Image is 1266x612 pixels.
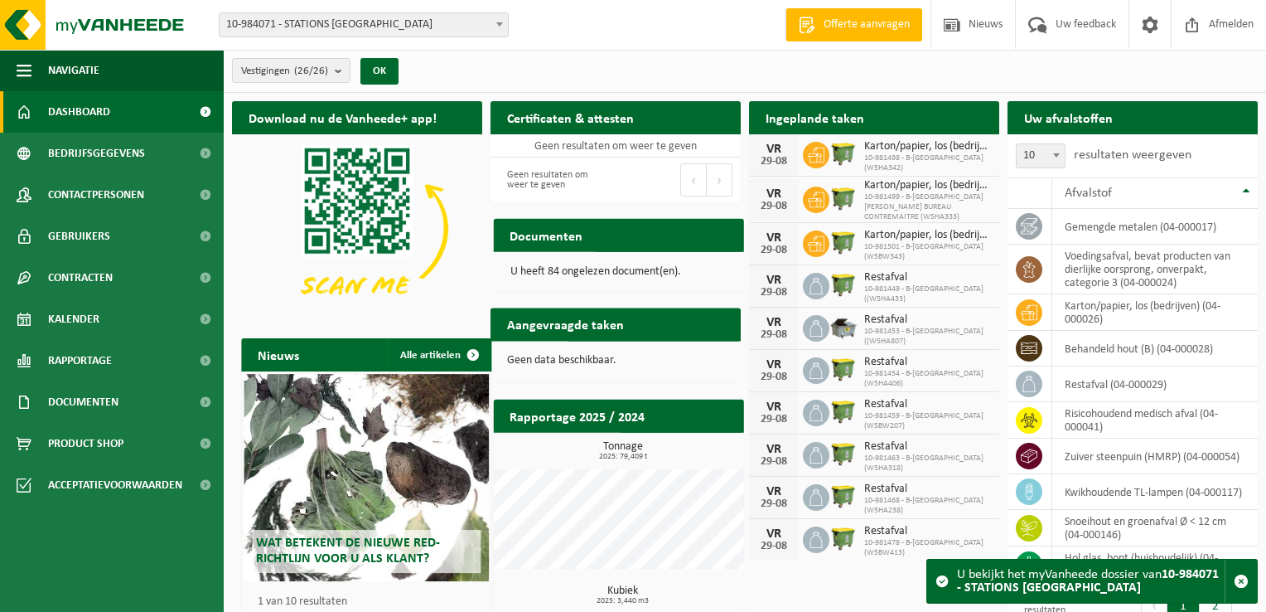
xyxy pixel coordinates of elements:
p: 1 van 10 resultaten [258,596,483,608]
img: WB-1100-HPE-GN-51 [829,482,858,510]
span: Restafval [864,483,991,496]
span: 10-984071 - STATIONS MONS [219,12,509,37]
td: Geen resultaten om weer te geven [490,134,741,158]
a: Wat betekent de nieuwe RED-richtlijn voor u als klant? [244,374,489,581]
button: OK [360,58,399,85]
strong: 10-984071 - STATIONS [GEOGRAPHIC_DATA] [957,568,1219,595]
div: VR [757,358,790,372]
h2: Ingeplande taken [749,101,881,134]
span: Restafval [864,313,991,327]
div: VR [757,316,790,329]
span: 10-981499 - B-[GEOGRAPHIC_DATA] [PERSON_NAME] BUREAU CONTREMAITRE (W5HA333) [864,192,991,222]
td: behandeld hout (B) (04-000028) [1052,331,1258,367]
td: restafval (04-000029) [1052,367,1258,402]
div: VR [757,143,790,156]
p: Geen data beschikbaar. [507,356,724,367]
img: Download de VHEPlus App [232,134,482,323]
span: Gebruikers [48,216,110,257]
span: Vestigingen [241,59,328,84]
span: 10 [1017,145,1065,168]
div: Geen resultaten om weer te geven [499,162,607,198]
div: 29-08 [757,201,790,212]
span: 10-981498 - B-[GEOGRAPHIC_DATA] (W5HA342) [864,153,991,173]
td: voedingsafval, bevat producten van dierlijke oorsprong, onverpakt, categorie 3 (04-000024) [1052,245,1258,294]
div: 29-08 [757,329,790,341]
div: 29-08 [757,287,790,299]
span: 10-981454 - B-[GEOGRAPHIC_DATA] (W5HA406) [864,369,991,389]
div: VR [757,187,790,201]
a: Bekijk rapportage [621,432,742,465]
span: Karton/papier, los (bedrijven) [864,140,991,153]
span: 10-981501 - B-[GEOGRAPHIC_DATA] (W5BW343) [864,242,991,262]
span: Product Shop [48,423,123,464]
div: 29-08 [757,456,790,468]
button: Vestigingen(26/26) [232,58,350,83]
span: Rapportage [48,340,112,381]
count: (26/26) [294,66,328,76]
span: 10 [1016,144,1065,169]
span: Karton/papier, los (bedrijven) [864,229,991,242]
span: 2025: 3,440 m3 [502,597,744,605]
div: VR [757,527,790,541]
span: Restafval [864,271,991,284]
div: U bekijkt het myVanheede dossier van [957,560,1225,603]
span: 10-981463 - B-[GEOGRAPHIC_DATA] (W5HA318) [864,454,991,474]
td: hol glas, bont (huishoudelijk) (04-000209) [1052,546,1258,583]
span: Bedrijfsgegevens [48,133,145,174]
span: 2025: 79,409 t [502,453,744,461]
td: kwikhoudende TL-lampen (04-000117) [1052,474,1258,510]
p: U heeft 84 ongelezen document(en). [510,266,727,278]
span: Karton/papier, los (bedrijven) [864,179,991,192]
span: Restafval [864,440,991,454]
h2: Rapportage 2025 / 2024 [494,400,662,432]
span: Wat betekent de nieuwe RED-richtlijn voor u als klant? [256,537,440,566]
div: VR [757,401,790,414]
td: karton/papier, los (bedrijven) (04-000026) [1052,294,1258,331]
span: Restafval [864,525,991,538]
span: 10-981449 - B-[GEOGRAPHIC_DATA] ((W5HA433) [864,284,991,304]
span: 10-981478 - B-[GEOGRAPHIC_DATA] (W5BW413) [864,538,991,558]
h2: Documenten [494,219,600,251]
div: 29-08 [757,372,790,383]
img: WB-1100-HPE-GN-50 [829,440,858,468]
h2: Certificaten & attesten [490,101,650,134]
span: 10-981468 - B-[GEOGRAPHIC_DATA] (W5HA238) [864,496,991,516]
span: 10-981459 - B-[GEOGRAPHIC_DATA] (W5BW207) [864,411,991,431]
div: VR [757,443,790,456]
span: 10-981453 - B-[GEOGRAPHIC_DATA] ((W5HA807) [864,327,991,347]
button: Next [707,163,732,197]
div: VR [757,231,790,245]
td: risicohoudend medisch afval (04-000041) [1052,402,1258,439]
h2: Download nu de Vanheede+ app! [232,101,453,134]
span: Restafval [864,398,991,411]
h3: Kubiek [502,585,744,605]
span: Contracten [48,257,113,299]
h2: Aangevraagde taken [490,308,640,341]
span: 10-984071 - STATIONS MONS [220,13,508,36]
div: 29-08 [757,414,790,425]
div: VR [757,485,790,498]
h2: Uw afvalstoffen [1007,101,1129,134]
div: VR [757,274,790,287]
img: WB-1100-HPE-GN-51 [829,270,858,299]
img: WB-1100-HPE-GN-50 [829,524,858,552]
span: Restafval [864,356,991,369]
span: Offerte aanvragen [819,17,914,33]
div: 29-08 [757,156,790,168]
h2: Nieuws [241,338,316,371]
label: resultaten weergeven [1074,148,1191,162]
button: Previous [680,163,707,197]
a: Offerte aanvragen [785,8,922,41]
span: Kalender [48,299,99,340]
img: WB-1100-HPE-GN-50 [829,355,858,383]
span: Navigatie [48,50,99,91]
td: snoeihout en groenafval Ø < 12 cm (04-000146) [1052,510,1258,546]
td: gemengde metalen (04-000017) [1052,209,1258,245]
div: 29-08 [757,541,790,552]
span: Documenten [48,381,118,423]
div: 29-08 [757,498,790,510]
img: WB-1100-HPE-GN-50 [829,184,858,212]
span: Contactpersonen [48,174,144,216]
h3: Tonnage [502,441,744,461]
div: 29-08 [757,245,790,256]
